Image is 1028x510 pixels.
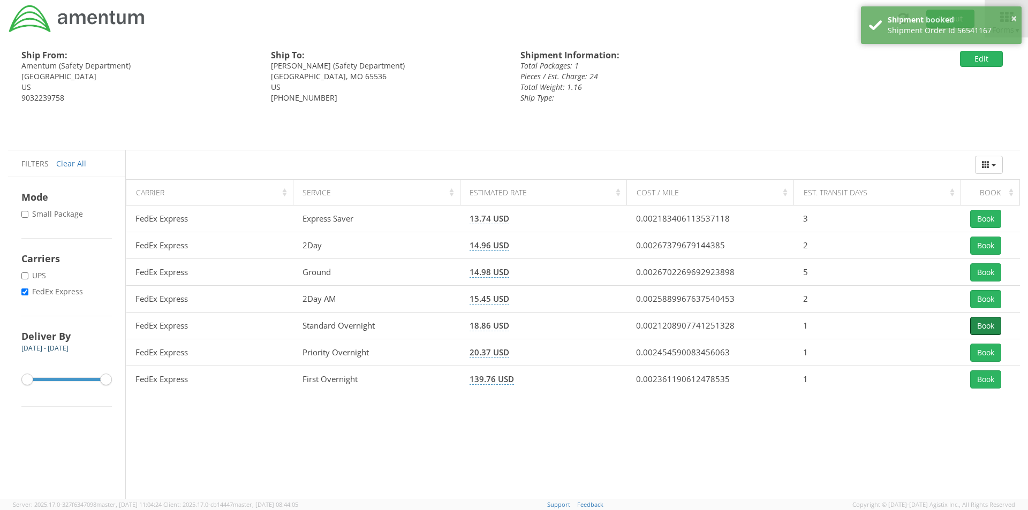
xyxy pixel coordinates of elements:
label: Small Package [21,209,85,219]
span: master, [DATE] 11:04:24 [96,500,162,508]
span: master, [DATE] 08:44:05 [233,500,298,508]
div: 9032239758 [21,93,255,103]
td: 1 [794,313,961,339]
div: Pieces / Est. Charge: 24 [520,71,837,82]
div: Total Packages: 1 [520,60,837,71]
td: FedEx Express [126,313,293,339]
h4: Mode [21,191,112,203]
button: Book [970,290,1001,308]
button: Book [970,317,1001,335]
h4: Deliver By [21,330,112,342]
td: 0.002454590083456063 [627,339,794,366]
h4: Shipment Information: [520,51,837,60]
div: Shipment booked [888,14,1014,25]
button: × [1011,11,1017,27]
div: Est. Transit Days [804,187,957,198]
div: [GEOGRAPHIC_DATA], MO 65536 [271,71,504,82]
td: 2 [794,232,961,259]
span: 139.76 USD [470,374,514,385]
a: Support [547,500,570,508]
button: Book [970,210,1001,228]
div: US [271,82,504,93]
td: 2Day [293,232,460,259]
button: Book [970,370,1001,389]
span: 18.86 USD [470,320,509,331]
td: 1 [794,366,961,393]
td: FedEx Express [126,286,293,313]
td: FedEx Express [126,232,293,259]
h4: Ship From: [21,51,255,60]
div: Amentum (Safety Department) [21,60,255,71]
span: 13.74 USD [470,213,509,224]
td: 5 [794,259,961,286]
td: 0.002361190612478535 [627,366,794,393]
button: Book [970,344,1001,362]
h4: Ship To: [271,51,504,60]
label: UPS [21,270,48,281]
div: US [21,82,255,93]
div: Total Weight: 1.16 [520,82,837,93]
td: 2Day AM [293,286,460,313]
td: FedEx Express [126,339,293,366]
a: Clear All [56,158,86,169]
span: Server: 2025.17.0-327f6347098 [13,500,162,508]
span: [DATE] - [DATE] [21,344,69,353]
div: [PHONE_NUMBER] [271,93,504,103]
a: Feedback [577,500,603,508]
input: Small Package [21,211,28,218]
h4: Carriers [21,252,112,265]
div: Book [971,187,1017,198]
span: 14.98 USD [470,267,509,278]
td: Ground [293,259,460,286]
div: [GEOGRAPHIC_DATA] [21,71,255,82]
td: 3 [794,205,961,232]
div: Ship Type: [520,93,837,103]
div: Carrier [136,187,290,198]
span: Client: 2025.17.0-cb14447 [163,500,298,508]
span: 15.45 USD [470,293,509,305]
td: 0.002183406113537118 [627,205,794,232]
td: 2 [794,286,961,313]
td: 0.00267379679144385 [627,232,794,259]
button: Columns [975,156,1003,174]
td: 0.0025889967637540453 [627,286,794,313]
div: Estimated Rate [470,187,623,198]
div: Cost / Mile [637,187,790,198]
input: FedEx Express [21,288,28,295]
td: FedEx Express [126,366,293,393]
span: 20.37 USD [470,347,509,358]
td: Priority Overnight [293,339,460,366]
span: Filters [21,158,49,169]
span: 14.96 USD [470,240,509,251]
div: [PERSON_NAME] (Safety Department) [271,60,504,71]
td: 0.0021208907741251328 [627,313,794,339]
div: Shipment Order Id 56541167 [888,25,1014,36]
button: Book [970,237,1001,255]
td: FedEx Express [126,259,293,286]
td: First Overnight [293,366,460,393]
img: dyn-intl-logo-049831509241104b2a82.png [8,4,146,34]
span: Copyright © [DATE]-[DATE] Agistix Inc., All Rights Reserved [852,500,1015,509]
td: Standard Overnight [293,313,460,339]
td: Express Saver [293,205,460,232]
label: FedEx Express [21,286,85,297]
td: 1 [794,339,961,366]
input: UPS [21,272,28,279]
td: 0.0026702269692923898 [627,259,794,286]
div: Service [303,187,456,198]
td: FedEx Express [126,205,293,232]
button: Edit [960,51,1003,67]
button: Book [970,263,1001,281]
